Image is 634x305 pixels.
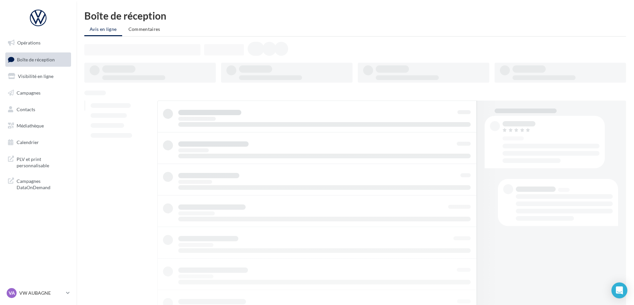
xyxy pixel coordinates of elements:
span: PLV et print personnalisable [17,155,68,169]
span: Commentaires [128,26,160,32]
span: Campagnes DataOnDemand [17,177,68,191]
a: Contacts [4,103,72,116]
div: Open Intercom Messenger [611,282,627,298]
div: Boîte de réception [84,11,626,21]
a: Opérations [4,36,72,50]
span: Médiathèque [17,123,44,128]
span: Campagnes [17,90,40,96]
a: Médiathèque [4,119,72,133]
span: Boîte de réception [17,56,55,62]
p: VW AUBAGNE [19,290,63,296]
span: Opérations [17,40,40,45]
a: Calendrier [4,135,72,149]
span: Contacts [17,106,35,112]
a: Campagnes [4,86,72,100]
a: Campagnes DataOnDemand [4,174,72,193]
span: Visibilité en ligne [18,73,53,79]
a: PLV et print personnalisable [4,152,72,172]
a: Boîte de réception [4,52,72,67]
span: VA [9,290,15,296]
a: Visibilité en ligne [4,69,72,83]
span: Calendrier [17,139,39,145]
a: VA VW AUBAGNE [5,287,71,299]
